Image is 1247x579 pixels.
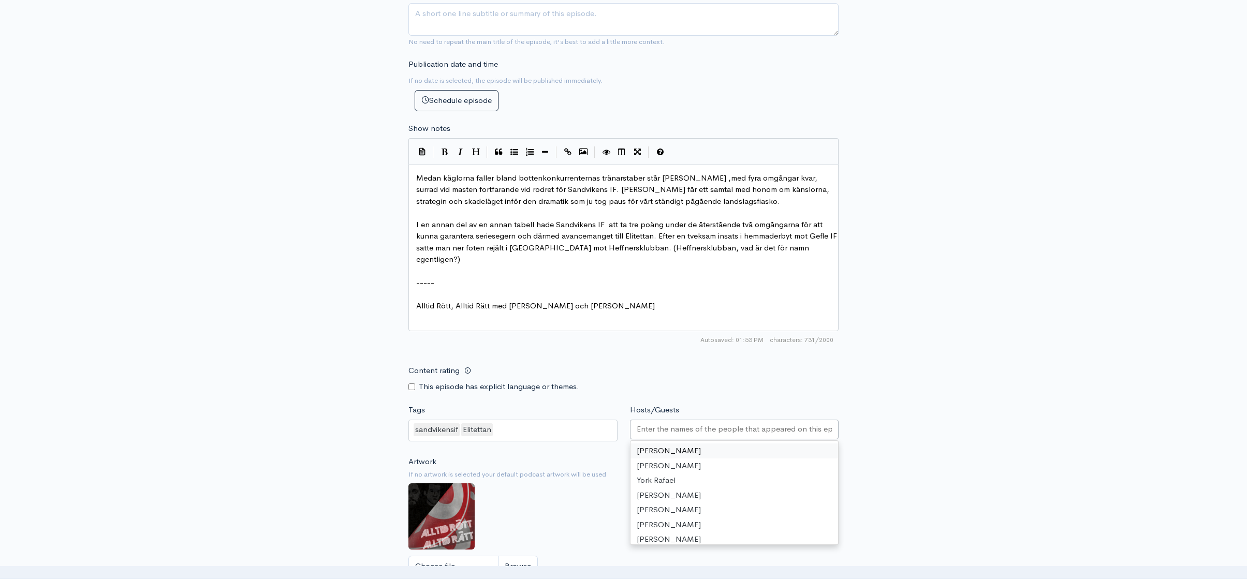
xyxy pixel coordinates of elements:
[419,381,579,393] label: This episode has explicit language or themes.
[614,144,629,160] button: Toggle Side by Side
[648,146,649,158] i: |
[576,144,591,160] button: Insert Image
[630,473,839,488] div: York Rafael
[487,146,488,158] i: |
[630,532,839,547] div: [PERSON_NAME]
[408,58,498,70] label: Publication date and time
[537,144,553,160] button: Insert Horizontal Line
[408,76,603,85] small: If no date is selected, the episode will be published immediately.
[461,423,493,436] div: Elitettan
[408,123,450,135] label: Show notes
[414,143,430,159] button: Insert Show Notes Template
[652,144,668,160] button: Markdown Guide
[560,144,576,160] button: Create Link
[522,144,537,160] button: Numbered List
[416,277,434,287] span: -----
[594,146,595,158] i: |
[556,146,557,158] i: |
[629,144,645,160] button: Toggle Fullscreen
[415,90,498,111] button: Schedule episode
[491,144,506,160] button: Quote
[408,360,460,381] label: Content rating
[433,146,434,158] i: |
[630,502,839,517] div: [PERSON_NAME]
[416,173,831,206] span: Medan käglorna faller bland bottenkonkurrenternas tränarstaber st¨år [PERSON_NAME] ,med fyra omgå...
[414,423,460,436] div: sandvikensif
[598,144,614,160] button: Toggle Preview
[630,458,839,473] div: [PERSON_NAME]
[416,301,655,310] span: Alltid Rött, Alltid Rätt med [PERSON_NAME] och [PERSON_NAME]
[416,219,839,264] span: I en annan del av en annan tabell hade Sandvikens IF att ta tre poäng under de återstående två om...
[408,469,839,480] small: If no artwork is selected your default podcast artwork will be used
[630,404,679,416] label: Hosts/Guests
[630,517,839,532] div: [PERSON_NAME]
[452,144,468,160] button: Italic
[408,37,665,46] small: No need to repeat the main title of the episode, it's best to add a little more context.
[770,335,833,345] span: 731/2000
[408,456,436,468] label: Artwork
[408,404,425,416] label: Tags
[630,488,839,503] div: [PERSON_NAME]
[437,144,452,160] button: Bold
[637,423,832,435] input: Enter the names of the people that appeared on this episode
[700,335,764,345] span: Autosaved: 01:53 PM
[630,443,839,458] div: [PERSON_NAME]
[506,144,522,160] button: Generic List
[468,144,483,160] button: Heading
